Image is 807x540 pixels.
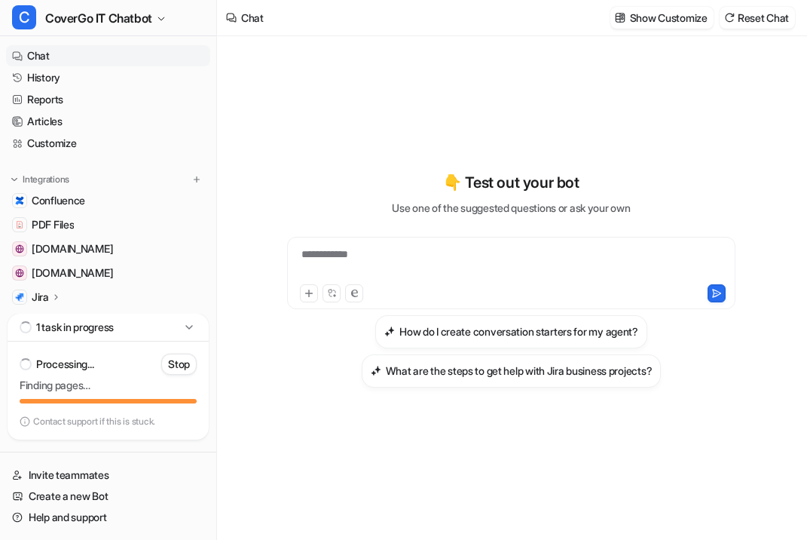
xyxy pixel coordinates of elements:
a: Reports [6,89,210,110]
span: Confluence [32,193,85,208]
a: community.atlassian.com[DOMAIN_NAME] [6,238,210,259]
span: C [12,5,36,29]
button: How do I create conversation starters for my agent?How do I create conversation starters for my a... [375,315,647,348]
button: Stop [161,354,197,375]
h3: What are the steps to get help with Jira business projects? [386,363,652,379]
a: Invite teammates [6,465,210,486]
img: Confluence [15,196,24,205]
img: support.atlassian.com [15,268,24,278]
button: What are the steps to get help with Jira business projects?What are the steps to get help with Ji... [362,354,661,388]
p: Show Customize [630,10,708,26]
p: Processing... [36,357,93,372]
button: Integrations [6,172,74,187]
h3: How do I create conversation starters for my agent? [399,324,638,339]
a: PDF FilesPDF Files [6,214,210,235]
p: Contact support if this is stuck. [33,416,155,428]
img: expand menu [9,174,20,185]
a: Help and support [6,507,210,528]
p: 1 task in progress [36,320,114,335]
img: reset [724,12,735,23]
div: Chat [241,10,264,26]
span: CoverGo IT Chatbot [45,8,152,29]
span: [DOMAIN_NAME] [32,241,113,256]
a: Customize [6,133,210,154]
button: Show Customize [610,7,714,29]
a: ConfluenceConfluence [6,190,210,211]
img: How do I create conversation starters for my agent? [384,326,395,337]
img: PDF Files [15,220,24,229]
a: Articles [6,111,210,132]
a: support.atlassian.com[DOMAIN_NAME] [6,262,210,284]
a: Chat [6,45,210,66]
p: Use one of the suggested questions or ask your own [392,200,630,216]
a: History [6,67,210,88]
img: What are the steps to get help with Jira business projects? [371,365,381,376]
img: Jira [15,293,24,302]
img: customize [615,12,625,23]
p: 👇 Test out your bot [443,171,579,194]
img: menu_add.svg [191,174,202,185]
p: Finding pages… [20,378,197,393]
span: PDF Files [32,217,74,232]
p: Jira [32,290,49,305]
a: Create a new Bot [6,486,210,507]
button: Reset Chat [720,7,795,29]
span: [DOMAIN_NAME] [32,265,113,281]
img: community.atlassian.com [15,244,24,253]
p: Integrations [23,173,69,186]
p: Stop [168,357,190,372]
